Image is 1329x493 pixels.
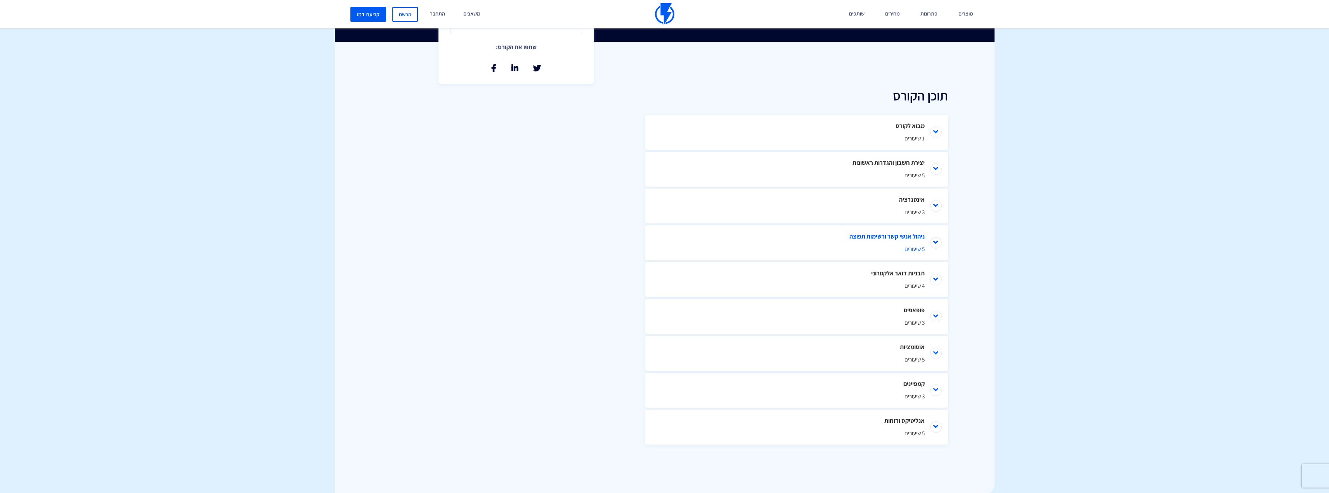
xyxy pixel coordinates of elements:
span: 3 שיעורים [669,392,925,400]
li: מבוא לקורס [645,115,948,150]
li: אינטגרציה [645,189,948,223]
li: אוטומציות [645,336,948,371]
li: ניהול אנשי קשר ורשימות תפוצה [645,225,948,260]
span: 5 שיעורים [669,171,925,179]
a: קביעת דמו [350,7,386,22]
h2: תוכן הקורס [645,88,948,103]
li: תבניות דואר אלקטרוני [645,262,948,297]
li: קמפיינים [645,373,948,408]
span: 5 שיעורים [669,245,925,253]
span: 3 שיעורים [669,318,925,327]
span: 1 שיעורים [669,134,925,142]
li: אנליטיקס ודוחות [645,410,948,445]
span: 5 שיעורים [669,429,925,437]
a: הרשם [392,7,418,22]
span: 3 שיעורים [669,208,925,216]
li: יצירת חשבון והגדרות ראשונות [645,152,948,187]
a: שתף בטוויטר [533,64,541,72]
p: שתפו את הקורס: [496,42,537,53]
span: 4 שיעורים [669,282,925,290]
a: שתף בפייסבוק [491,64,496,72]
span: 5 שיעורים [669,355,925,363]
li: פופאפים [645,299,948,334]
a: שתף בלינקאדין [511,64,518,72]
